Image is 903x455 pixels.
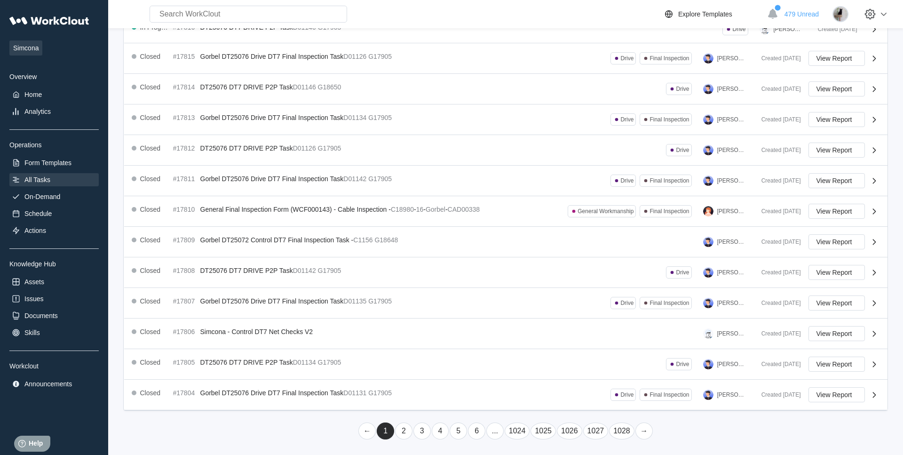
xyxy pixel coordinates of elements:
[9,173,99,186] a: All Tasks
[173,297,197,305] div: #17807
[774,26,803,32] div: [PERSON_NAME]
[578,208,634,215] div: General Workmanship
[432,423,449,439] a: Page 4
[200,297,344,305] span: Gorbel DT25076 Drive DT7 Final Inspection Task
[650,208,689,215] div: Final Inspection
[717,269,746,276] div: [PERSON_NAME]
[9,73,99,80] div: Overview
[124,16,887,43] a: In Progress#17816DT25076 DT7 DRIVE P2P TaskD01140G17905Drive[PERSON_NAME]Created [DATE]
[717,391,746,398] div: [PERSON_NAME]
[620,55,634,62] div: Drive
[24,295,43,303] div: Issues
[368,389,392,397] mark: G17905
[24,108,51,115] div: Analytics
[816,147,852,153] span: View Report
[318,359,341,366] mark: G17905
[395,423,412,439] a: Page 2
[678,10,732,18] div: Explore Templates
[124,43,887,74] a: Closed#17815Gorbel DT25076 Drive DT7 Final Inspection TaskD01126G17905DriveFinal Inspection[PERSO...
[663,8,762,20] a: Explore Templates
[124,349,887,380] a: Closed#17805DT25076 DT7 DRIVE P2P TaskD01134G17905Drive[PERSON_NAME]Created [DATE]View Report
[505,423,530,439] a: Page 1024
[703,267,713,278] img: user-5.png
[24,329,40,336] div: Skills
[703,328,713,339] img: clout-01.png
[343,175,366,183] mark: D01142
[676,361,689,367] div: Drive
[140,236,161,244] div: Closed
[808,204,865,219] button: View Report
[650,391,689,398] div: Final Inspection
[200,328,313,335] span: Simcona - Control DT7 Net Checks V2
[24,91,42,98] div: Home
[377,423,394,439] a: Page 1 is your current page
[140,144,161,152] div: Closed
[173,389,197,397] div: #17804
[784,10,819,18] span: 479 Unread
[445,206,448,213] span: -
[557,423,582,439] a: Page 1026
[816,391,852,398] span: View Report
[140,83,161,91] div: Closed
[140,328,161,335] div: Closed
[808,387,865,402] button: View Report
[24,380,72,388] div: Announcements
[703,84,713,94] img: user-5.png
[531,423,556,439] a: Page 1025
[140,175,161,183] div: Closed
[808,295,865,311] button: View Report
[816,269,852,276] span: View Report
[717,361,746,367] div: [PERSON_NAME]
[808,143,865,158] button: View Report
[754,55,801,62] div: Created [DATE]
[810,26,857,32] div: Created [DATE]
[808,326,865,341] button: View Report
[140,267,161,274] div: Closed
[9,224,99,237] a: Actions
[9,207,99,220] a: Schedule
[173,236,197,244] div: #17809
[140,389,161,397] div: Closed
[754,116,801,123] div: Created [DATE]
[808,265,865,280] button: View Report
[343,297,366,305] mark: D01135
[650,177,689,184] div: Final Inspection
[583,423,609,439] a: Page 1027
[391,206,414,213] mark: C18980
[754,300,801,306] div: Created [DATE]
[140,206,161,213] div: Closed
[140,359,161,366] div: Closed
[200,83,293,91] span: DT25076 DT7 DRIVE P2P Task
[832,6,848,22] img: stormageddon_tree.jpg
[703,53,713,64] img: user-5.png
[200,114,344,121] span: Gorbel DT25076 Drive DT7 Final Inspection Task
[620,300,634,306] div: Drive
[703,145,713,155] img: user-5.png
[124,257,887,288] a: Closed#17808DT25076 DT7 DRIVE P2P TaskD01142G17905Drive[PERSON_NAME]Created [DATE]View Report
[754,177,801,184] div: Created [DATE]
[173,175,197,183] div: #17811
[293,359,316,366] mark: D01134
[635,423,653,439] a: Next page
[448,206,480,213] mark: CAD00338
[9,362,99,370] div: Workclout
[703,298,713,308] img: user-5.png
[293,83,316,91] mark: D01146
[9,88,99,101] a: Home
[754,86,801,92] div: Created [DATE]
[703,206,713,216] img: user-2.png
[9,377,99,391] a: Announcements
[717,55,746,62] div: [PERSON_NAME]
[173,144,197,152] div: #17812
[173,53,197,60] div: #17815
[200,236,354,244] span: Gorbel DT25072 Control DT7 Final Inspection Task -
[816,330,852,337] span: View Report
[358,423,376,439] a: Previous page
[717,177,746,184] div: [PERSON_NAME]
[717,116,746,123] div: [PERSON_NAME]
[808,112,865,127] button: View Report
[754,330,801,337] div: Created [DATE]
[808,234,865,249] button: View Report
[343,114,366,121] mark: D01134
